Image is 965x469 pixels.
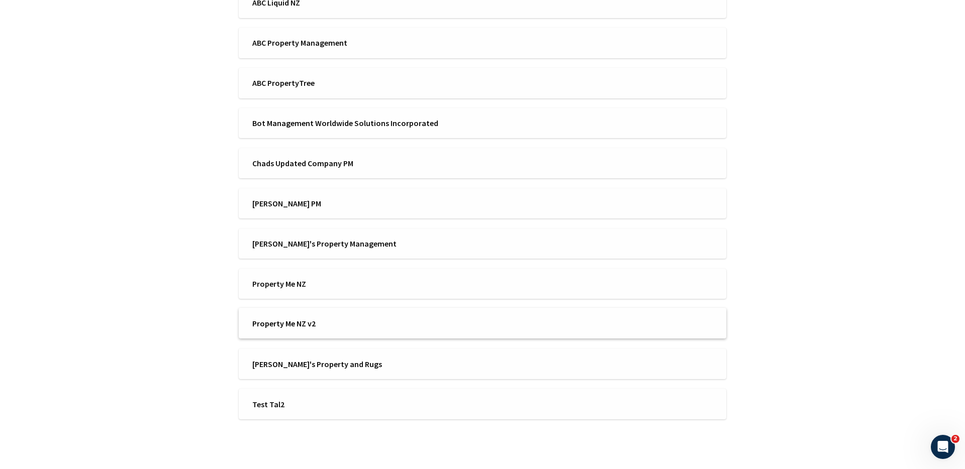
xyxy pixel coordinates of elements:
[239,389,726,419] a: Test Tal2
[239,108,726,139] a: Bot Management Worldwide Solutions Incorporated
[239,269,726,299] a: Property Me NZ
[252,198,476,209] span: [PERSON_NAME] PM
[252,238,476,249] span: [PERSON_NAME]'s Property Management
[239,68,726,98] a: ABC PropertyTree
[239,148,726,179] a: Chads Updated Company PM
[239,188,726,219] a: [PERSON_NAME] PM
[239,348,726,379] a: [PERSON_NAME]'s Property and Rugs
[252,158,476,169] span: Chads Updated Company PM
[239,308,726,339] a: Property Me NZ v2
[252,278,476,289] span: Property Me NZ
[931,435,955,459] iframe: Intercom live chat
[252,359,476,370] span: [PERSON_NAME]'s Property and Rugs
[252,37,476,48] span: ABC Property Management
[951,435,959,443] span: 2
[252,399,476,410] span: Test Tal2
[239,28,726,58] a: ABC Property Management
[252,77,476,88] span: ABC PropertyTree
[252,318,476,329] span: Property Me NZ v2
[252,118,476,129] span: Bot Management Worldwide Solutions Incorporated
[239,228,726,259] a: [PERSON_NAME]'s Property Management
